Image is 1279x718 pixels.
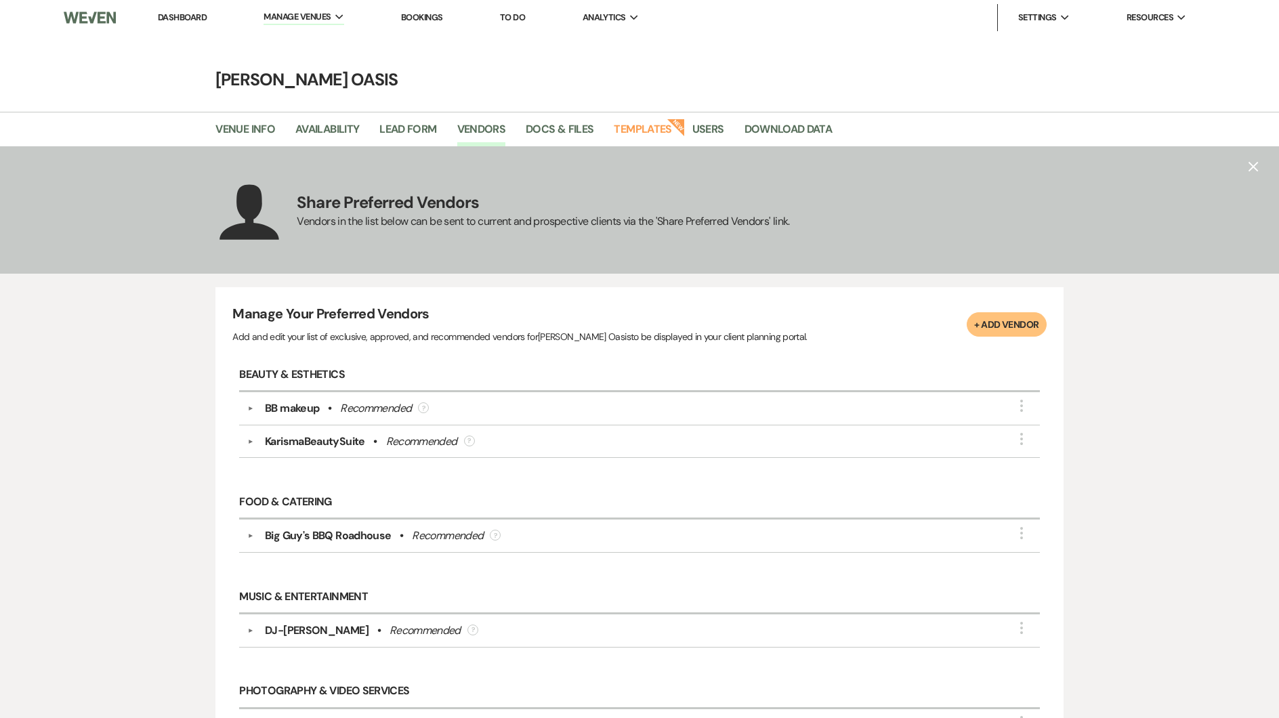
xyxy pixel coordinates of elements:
[377,622,381,639] b: •
[967,312,1046,337] button: + Add Vendor
[265,400,319,417] div: BB makeup
[64,3,115,32] img: Weven Logo
[297,191,789,214] h4: Share Preferred Vendors
[340,400,411,417] div: Recommended
[400,528,403,544] b: •
[215,121,275,146] a: Venue Info
[667,117,686,136] strong: New
[264,10,331,24] span: Manage Venues
[232,329,807,344] p: Add and edit your list of exclusive, approved, and recommended vendors for [PERSON_NAME] Oasis to...
[243,405,259,412] button: ▼
[158,12,207,23] a: Dashboard
[297,213,789,230] div: Vendors in the list below can be sent to current and prospective clients via the 'Share Preferred...
[373,434,377,450] b: •
[232,304,807,329] h4: Manage Your Preferred Vendors
[379,121,436,146] a: Lead Form
[265,434,364,450] div: KarismaBeautySuite
[386,434,457,450] div: Recommended
[401,12,443,23] a: Bookings
[243,438,259,445] button: ▼
[239,676,1039,709] h6: Photography & Video Services
[265,528,391,544] div: Big Guy's BBQ Roadhouse
[1018,11,1057,24] span: Settings
[412,528,483,544] div: Recommended
[390,622,461,639] div: Recommended
[614,121,671,146] a: Templates
[152,68,1127,91] h4: [PERSON_NAME] Oasis
[526,121,593,146] a: Docs & Files
[239,486,1039,520] h6: Food & Catering
[243,532,259,539] button: ▼
[1127,11,1173,24] span: Resources
[464,436,475,446] div: ?
[265,622,369,639] div: DJ-[PERSON_NAME]
[457,121,506,146] a: Vendors
[295,121,359,146] a: Availability
[418,402,429,413] div: ?
[583,11,626,24] span: Analytics
[467,625,478,635] div: ?
[745,121,833,146] a: Download Data
[243,627,259,634] button: ▼
[500,12,525,23] a: To Do
[239,581,1039,614] h6: Music & Entertainment
[328,400,331,417] b: •
[692,121,724,146] a: Users
[239,359,1039,392] h6: Beauty & Esthetics
[490,530,501,541] div: ?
